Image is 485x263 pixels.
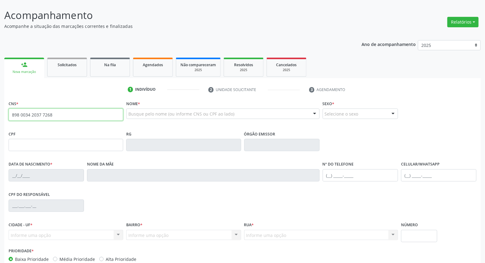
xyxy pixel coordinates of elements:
label: CNS [9,99,18,109]
label: Órgão emissor [244,129,275,139]
button: Relatórios [447,17,479,27]
span: Na fila [104,62,116,67]
label: Alta Prioridade [106,256,136,262]
p: Ano de acompanhamento [362,40,416,48]
label: Data de nascimento [9,160,52,169]
div: 2025 [228,68,259,72]
label: Celular/WhatsApp [401,160,440,169]
span: Solicitados [58,62,77,67]
p: Acompanhamento [4,8,338,23]
div: Indivíduo [135,87,156,92]
label: Baixa Prioridade [15,256,49,262]
div: 1 [128,87,133,92]
label: Rua [244,220,254,230]
div: person_add [21,61,28,68]
span: Cancelados [276,62,297,67]
label: Cidade - UF [9,220,32,230]
label: Número [401,220,418,230]
div: Nova marcação [9,70,40,74]
span: Busque pelo nome (ou informe CNS ou CPF ao lado) [128,111,234,117]
label: Sexo [323,99,335,109]
label: Bairro [126,220,142,230]
label: RG [126,129,131,139]
input: __/__/____ [9,169,84,181]
p: Acompanhe a situação das marcações correntes e finalizadas [4,23,338,29]
input: (__) _____-_____ [401,169,476,181]
input: (__) _____-_____ [323,169,398,181]
span: Resolvidos [234,62,253,67]
label: CPF [9,129,16,139]
label: CPF do responsável [9,190,50,200]
span: Selecione o sexo [325,111,358,117]
input: ___.___.___-__ [9,200,84,212]
div: 2025 [271,68,302,72]
label: Média Prioridade [59,256,95,262]
span: Agendados [143,62,163,67]
label: Nº do Telefone [323,160,354,169]
div: 2025 [180,68,216,72]
span: Não compareceram [180,62,216,67]
label: Nome [126,99,140,109]
label: Nome da mãe [87,160,114,169]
